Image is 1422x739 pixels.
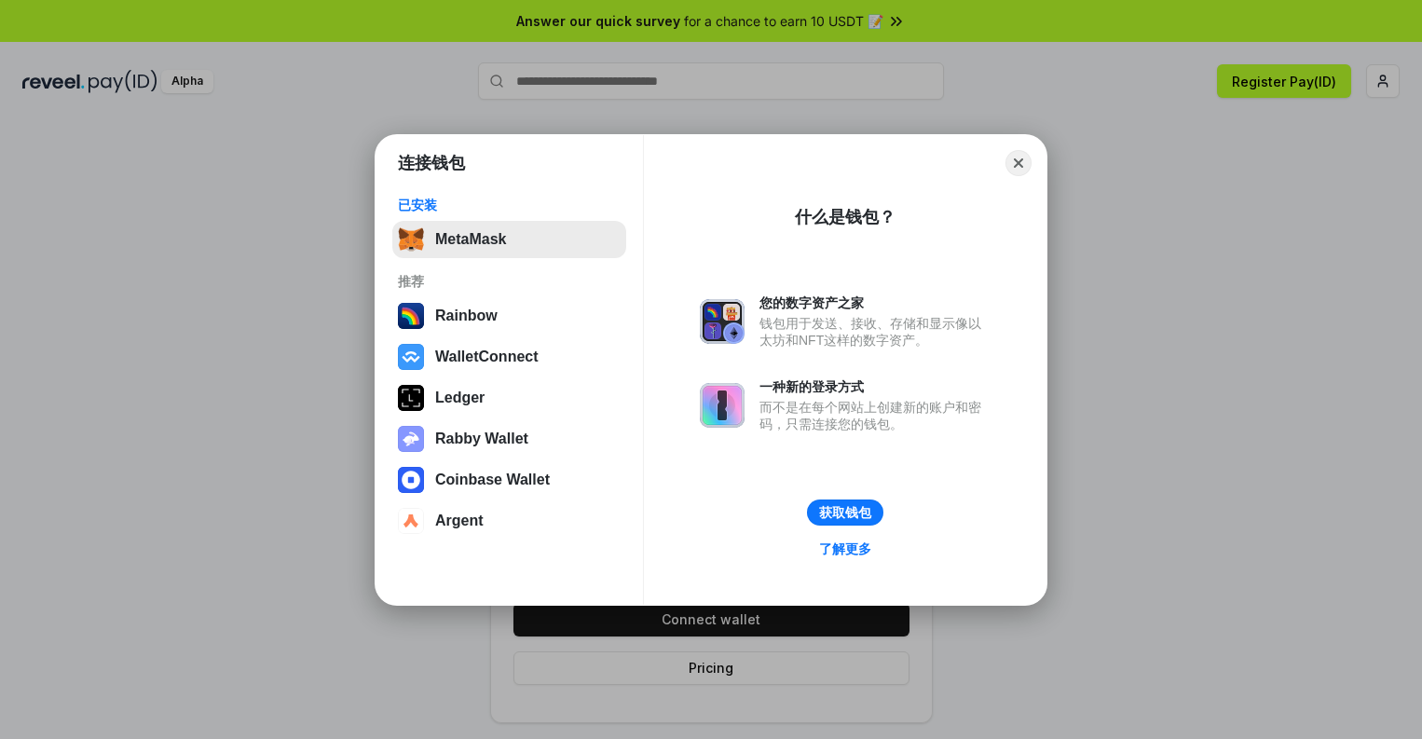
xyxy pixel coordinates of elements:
img: svg+xml,%3Csvg%20fill%3D%22none%22%20height%3D%2233%22%20viewBox%3D%220%200%2035%2033%22%20width%... [398,226,424,253]
button: WalletConnect [392,338,626,376]
div: 什么是钱包？ [795,206,896,228]
div: Ledger [435,390,485,406]
button: Argent [392,502,626,540]
img: svg+xml,%3Csvg%20xmlns%3D%22http%3A%2F%2Fwww.w3.org%2F2000%2Fsvg%22%20fill%3D%22none%22%20viewBox... [700,383,745,428]
div: 钱包用于发送、接收、存储和显示像以太坊和NFT这样的数字资产。 [759,315,991,349]
button: Coinbase Wallet [392,461,626,499]
div: Rabby Wallet [435,431,528,447]
div: MetaMask [435,231,506,248]
div: 了解更多 [819,541,871,557]
div: 一种新的登录方式 [759,378,991,395]
a: 了解更多 [808,537,882,561]
img: svg+xml,%3Csvg%20width%3D%22120%22%20height%3D%22120%22%20viewBox%3D%220%200%20120%20120%22%20fil... [398,303,424,329]
div: 推荐 [398,273,621,290]
button: Close [1005,150,1032,176]
button: Rabby Wallet [392,420,626,458]
button: MetaMask [392,221,626,258]
img: svg+xml,%3Csvg%20width%3D%2228%22%20height%3D%2228%22%20viewBox%3D%220%200%2028%2028%22%20fill%3D... [398,508,424,534]
div: 已安装 [398,197,621,213]
div: 而不是在每个网站上创建新的账户和密码，只需连接您的钱包。 [759,399,991,432]
img: svg+xml,%3Csvg%20xmlns%3D%22http%3A%2F%2Fwww.w3.org%2F2000%2Fsvg%22%20fill%3D%22none%22%20viewBox... [398,426,424,452]
div: 获取钱包 [819,504,871,521]
button: Rainbow [392,297,626,335]
div: Coinbase Wallet [435,472,550,488]
img: svg+xml,%3Csvg%20xmlns%3D%22http%3A%2F%2Fwww.w3.org%2F2000%2Fsvg%22%20width%3D%2228%22%20height%3... [398,385,424,411]
img: svg+xml,%3Csvg%20width%3D%2228%22%20height%3D%2228%22%20viewBox%3D%220%200%2028%2028%22%20fill%3D... [398,467,424,493]
div: WalletConnect [435,349,539,365]
h1: 连接钱包 [398,152,465,174]
img: svg+xml,%3Csvg%20xmlns%3D%22http%3A%2F%2Fwww.w3.org%2F2000%2Fsvg%22%20fill%3D%22none%22%20viewBox... [700,299,745,344]
div: Rainbow [435,308,498,324]
div: Argent [435,513,484,529]
img: svg+xml,%3Csvg%20width%3D%2228%22%20height%3D%2228%22%20viewBox%3D%220%200%2028%2028%22%20fill%3D... [398,344,424,370]
button: 获取钱包 [807,500,883,526]
button: Ledger [392,379,626,417]
div: 您的数字资产之家 [759,294,991,311]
